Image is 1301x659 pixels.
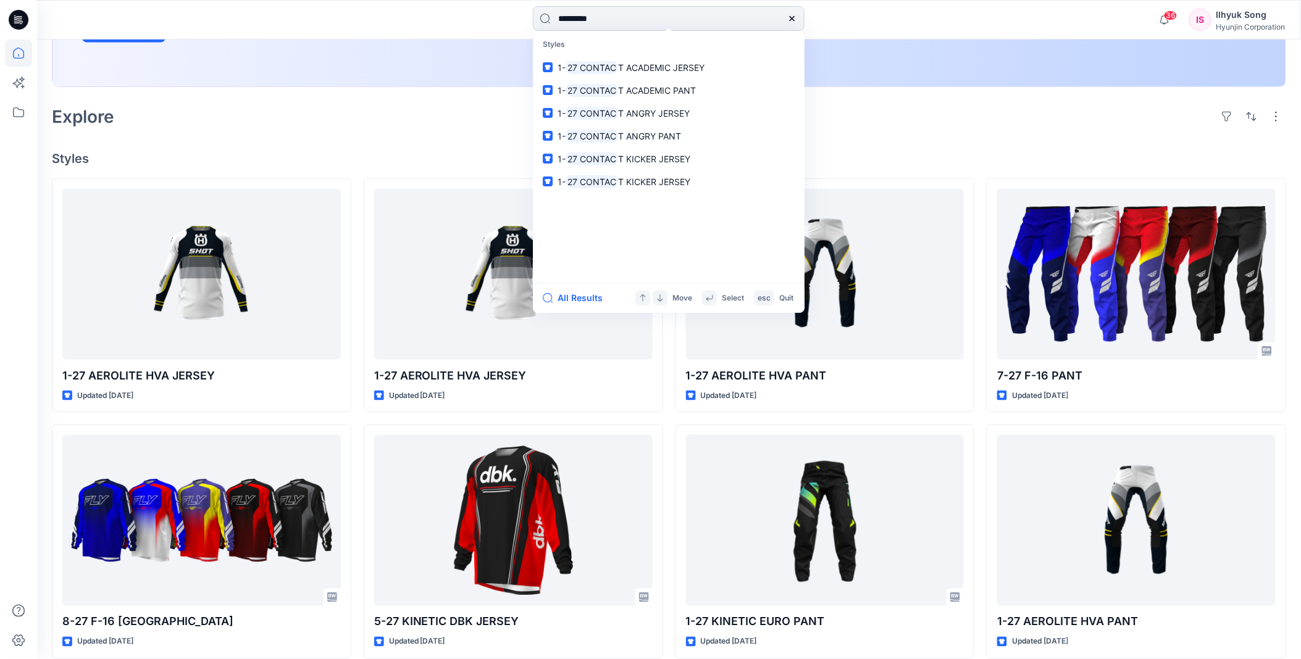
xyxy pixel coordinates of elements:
span: T KICKER JERSEY [618,154,690,164]
span: T ANGRY JERSEY [618,108,690,118]
p: 1-27 AEROLITE HVA PANT [997,613,1276,631]
a: 1-27 AEROLITE HVA JERSEY [62,189,341,360]
span: 1- [558,154,566,164]
span: T ANGRY PANT [618,131,681,141]
mark: 27 CONTAC [566,83,618,97]
p: Quit [779,292,793,305]
a: 1-27 CONTACT ACADEMIC JERSEY [535,56,802,79]
p: 1-27 AEROLITE HVA JERSEY [374,367,653,384]
span: 1- [558,85,566,96]
span: 36 [1164,10,1178,20]
p: Updated [DATE] [77,389,133,402]
h4: Styles [52,151,1286,166]
p: 1-27 AEROLITE HVA PANT [686,367,964,384]
button: All Results [543,291,611,305]
div: IS [1189,9,1211,31]
a: 1-27 AEROLITE HVA PANT [686,189,964,360]
a: 8-27 F-16 JERSEY [62,435,341,606]
span: 1- [558,62,566,73]
p: Updated [DATE] [1012,636,1068,649]
span: T ACADEMIC PANT [618,85,696,96]
span: 1- [558,108,566,118]
p: 7-27 F-16 PANT [997,367,1276,384]
p: Updated [DATE] [1012,389,1068,402]
div: Ilhyuk Song [1216,7,1286,22]
h2: Explore [52,107,114,126]
mark: 27 CONTAC [566,106,618,120]
a: 1-27 CONTACT ANGRY PANT [535,125,802,147]
a: 1-27 CONTACT KICKER JERSEY [535,170,802,193]
p: 1-27 AEROLITE HVA JERSEY [62,367,341,384]
p: Updated [DATE] [701,636,757,649]
div: Hyunjin Corporation [1216,22,1286,31]
p: Updated [DATE] [77,636,133,649]
p: 8-27 F-16 [GEOGRAPHIC_DATA] [62,613,341,631]
mark: 27 CONTAC [566,152,618,166]
span: 1- [558,131,566,141]
mark: 27 CONTAC [566,129,618,143]
p: Select [722,292,744,305]
a: 1-27 KINETIC EURO PANT [686,435,964,606]
a: 1-27 AEROLITE HVA JERSEY [374,189,653,360]
p: Styles [535,33,802,56]
a: 7-27 F-16 PANT [997,189,1276,360]
p: Updated [DATE] [389,636,445,649]
p: Updated [DATE] [701,389,757,402]
p: 1-27 KINETIC EURO PANT [686,613,964,631]
span: 1- [558,176,566,187]
mark: 27 CONTAC [566,60,618,75]
span: T ACADEMIC JERSEY [618,62,705,73]
a: 5-27 KINETIC DBK JERSEY [374,435,653,606]
a: 1-27 CONTACT ACADEMIC PANT [535,79,802,102]
p: 5-27 KINETIC DBK JERSEY [374,613,653,631]
p: Move [672,292,692,305]
mark: 27 CONTAC [566,175,618,189]
p: Updated [DATE] [389,389,445,402]
span: T KICKER JERSEY [618,176,690,187]
a: 1-27 AEROLITE HVA PANT [997,435,1276,606]
p: esc [758,292,771,305]
a: 1-27 CONTACT KICKER JERSEY [535,147,802,170]
a: 1-27 CONTACT ANGRY JERSEY [535,102,802,125]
